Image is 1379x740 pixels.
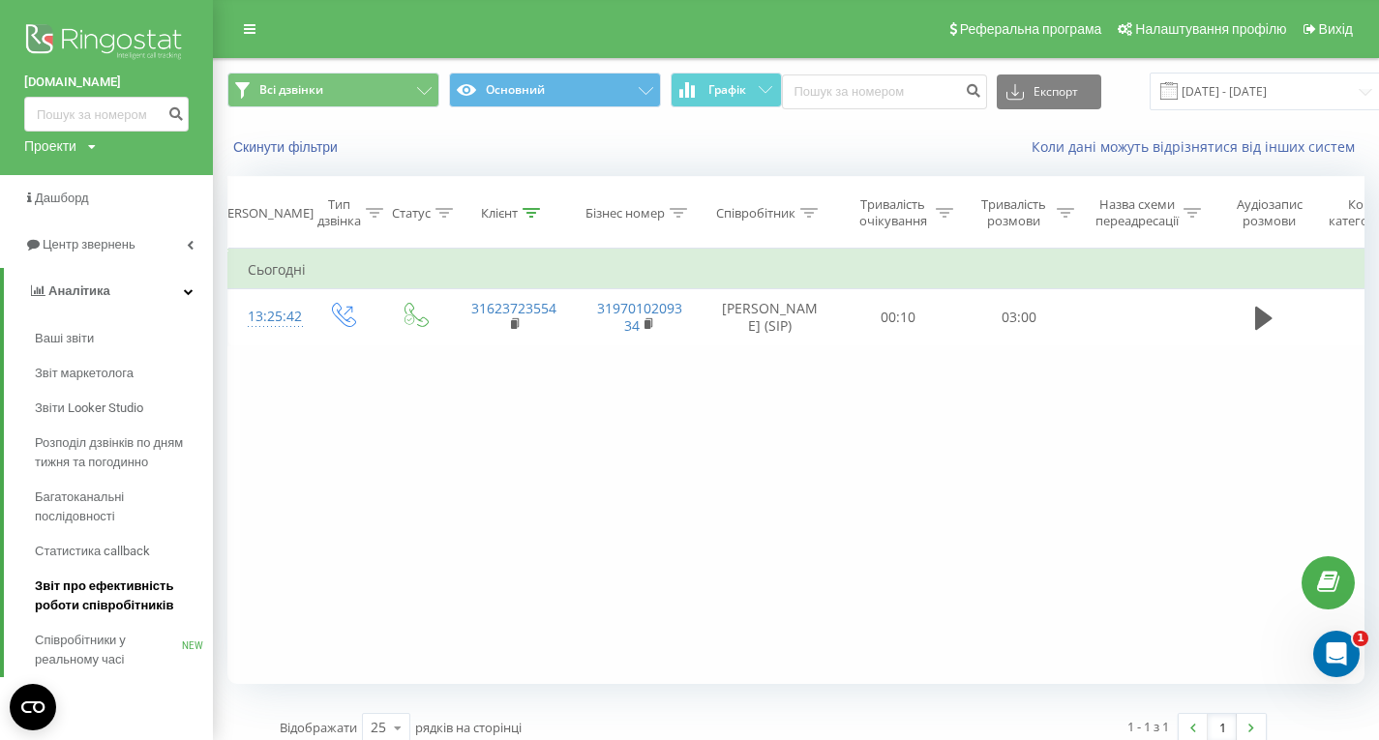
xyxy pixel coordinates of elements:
[415,719,522,736] span: рядків на сторінці
[227,73,439,107] button: Всі дзвінки
[317,196,361,229] div: Тип дзвінка
[35,480,213,534] a: Багатоканальні послідовності
[35,329,94,348] span: Ваші звіти
[585,205,665,222] div: Бізнес номер
[43,237,135,252] span: Центр звернень
[960,21,1102,37] span: Реферальна програма
[35,426,213,480] a: Розподіл дзвінків по дням тижня та погодинно
[216,205,314,222] div: [PERSON_NAME]
[782,74,987,109] input: Пошук за номером
[48,283,110,298] span: Аналiтика
[371,718,386,737] div: 25
[4,268,213,314] a: Аналiтика
[35,534,213,569] a: Статистика callback
[24,19,189,68] img: Ringostat logo
[708,83,746,97] span: Графік
[248,298,286,336] div: 13:25:42
[703,289,838,345] td: [PERSON_NAME] (SIP)
[35,631,182,669] span: Співробітники у реальному часі
[997,74,1101,109] button: Експорт
[24,73,189,92] a: [DOMAIN_NAME]
[481,205,518,222] div: Клієнт
[1127,717,1169,736] div: 1 - 1 з 1
[24,136,76,156] div: Проекти
[35,488,203,526] span: Багатоканальні послідовності
[280,719,357,736] span: Відображати
[1313,631,1360,677] iframe: Intercom live chat
[24,97,189,132] input: Пошук за номером
[975,196,1052,229] div: Тривалість розмови
[35,364,134,383] span: Звіт маркетолога
[35,356,213,391] a: Звіт маркетолога
[1095,196,1179,229] div: Назва схеми переадресації
[1032,137,1364,156] a: Коли дані можуть відрізнятися вiд інших систем
[671,73,782,107] button: Графік
[35,542,150,561] span: Статистика callback
[259,82,323,98] span: Всі дзвінки
[35,399,143,418] span: Звіти Looker Studio
[10,684,56,730] button: Open CMP widget
[392,205,431,222] div: Статус
[597,299,682,335] a: 3197010209334
[1222,196,1316,229] div: Аудіозапис розмови
[1353,631,1368,646] span: 1
[35,569,213,623] a: Звіт про ефективність роботи співробітників
[35,321,213,356] a: Ваші звіти
[1135,21,1286,37] span: Налаштування профілю
[471,299,556,317] a: 31623723554
[449,73,661,107] button: Основний
[716,205,795,222] div: Співробітник
[227,138,347,156] button: Скинути фільтри
[35,191,89,205] span: Дашборд
[1319,21,1353,37] span: Вихід
[35,391,213,426] a: Звіти Looker Studio
[35,433,203,472] span: Розподіл дзвінків по дням тижня та погодинно
[838,289,959,345] td: 00:10
[35,577,203,615] span: Звіт про ефективність роботи співробітників
[35,623,213,677] a: Співробітники у реальному часіNEW
[854,196,931,229] div: Тривалість очікування
[959,289,1080,345] td: 03:00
